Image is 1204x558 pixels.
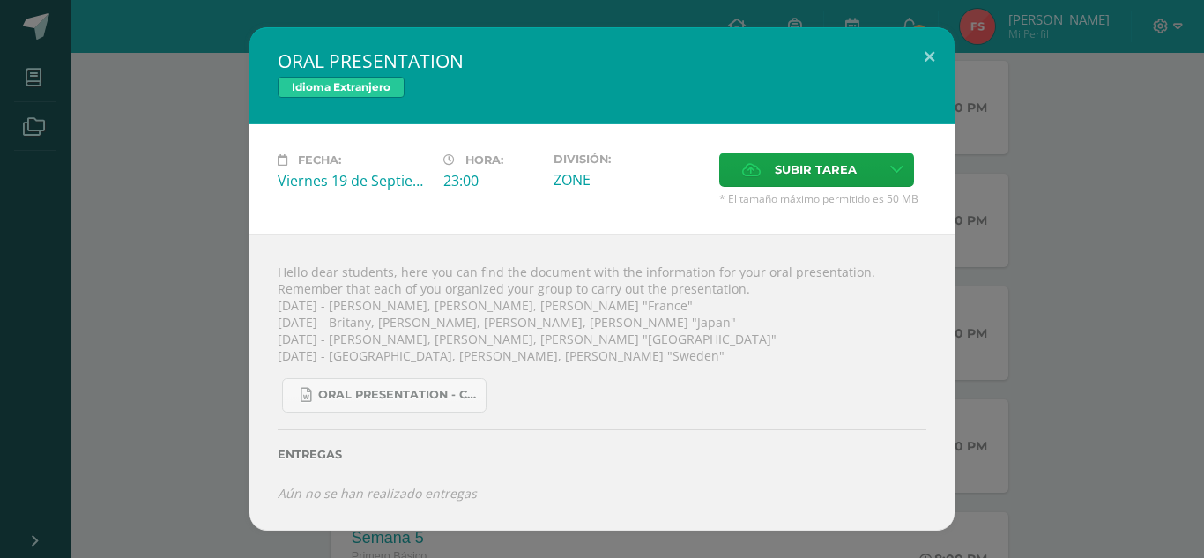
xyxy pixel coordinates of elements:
span: Hora: [465,153,503,167]
span: Idioma Extranjero [278,77,405,98]
div: Viernes 19 de Septiembre [278,171,429,190]
label: Entregas [278,448,926,461]
i: Aún no se han realizado entregas [278,485,477,502]
a: ORAL PRESENTATION - COUNTRY.docx [282,378,487,413]
span: * El tamaño máximo permitido es 50 MB [719,191,926,206]
span: ORAL PRESENTATION - COUNTRY.docx [318,388,477,402]
h2: ORAL PRESENTATION [278,48,926,73]
label: División: [554,153,705,166]
button: Close (Esc) [904,27,955,87]
span: Fecha: [298,153,341,167]
div: 23:00 [443,171,539,190]
span: Subir tarea [775,153,857,186]
div: Hello dear students, here you can find the document with the information for your oral presentati... [249,234,955,531]
div: ZONE [554,170,705,190]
